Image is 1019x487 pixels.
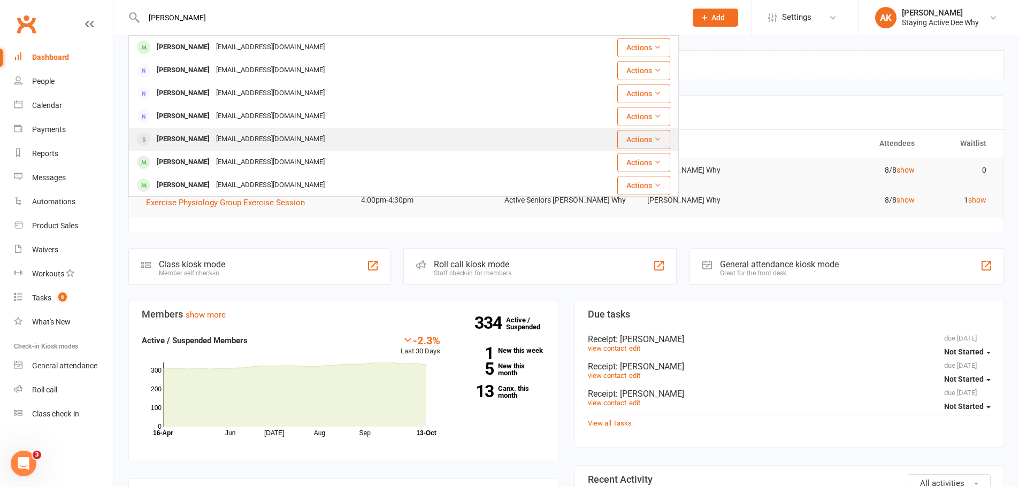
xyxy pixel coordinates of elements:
[14,166,113,190] a: Messages
[944,397,991,416] button: Not Started
[638,188,781,213] td: [PERSON_NAME] Why
[14,378,113,402] a: Roll call
[154,86,213,101] div: [PERSON_NAME]
[781,188,924,213] td: 8/8
[213,132,328,147] div: [EMAIL_ADDRESS][DOMAIN_NAME]
[588,419,632,427] a: View all Tasks
[924,130,996,157] th: Waitlist
[456,345,494,361] strong: 1
[474,315,506,331] strong: 334
[14,310,113,334] a: What's New
[968,196,986,204] a: show
[720,269,839,277] div: Great for the front desk
[32,125,66,134] div: Payments
[32,318,71,326] div: What's New
[154,40,213,55] div: [PERSON_NAME]
[154,63,213,78] div: [PERSON_NAME]
[13,11,40,37] a: Clubworx
[213,40,328,55] div: [EMAIL_ADDRESS][DOMAIN_NAME]
[154,109,213,124] div: [PERSON_NAME]
[456,347,545,354] a: 1New this week
[782,5,811,29] span: Settings
[14,214,113,238] a: Product Sales
[617,38,670,57] button: Actions
[617,107,670,126] button: Actions
[213,86,328,101] div: [EMAIL_ADDRESS][DOMAIN_NAME]
[213,177,328,193] div: [EMAIL_ADDRESS][DOMAIN_NAME]
[146,196,312,209] button: Exercise Physiology Group Exercise Session
[401,334,440,357] div: Last 30 Days
[588,474,991,485] h3: Recent Activity
[154,177,213,193] div: [PERSON_NAME]
[617,153,670,172] button: Actions
[14,262,113,286] a: Workouts
[32,221,78,230] div: Product Sales
[495,188,638,213] td: Active Seniors [PERSON_NAME] Why
[142,336,248,345] strong: Active / Suspended Members
[213,154,328,170] div: [EMAIL_ADDRESS][DOMAIN_NAME]
[781,130,924,157] th: Attendees
[588,309,991,320] h3: Due tasks
[616,389,684,399] span: : [PERSON_NAME]
[629,399,640,407] a: edit
[159,269,225,277] div: Member self check-in
[58,292,67,302] span: 6
[213,63,328,78] div: [EMAIL_ADDRESS][DOMAIN_NAME]
[32,77,55,86] div: People
[617,130,670,149] button: Actions
[629,344,640,352] a: edit
[142,309,545,320] h3: Members
[434,269,511,277] div: Staff check-in for members
[638,130,781,157] th: Trainer
[32,197,75,206] div: Automations
[588,389,991,399] div: Receipt
[32,101,62,110] div: Calendar
[14,94,113,118] a: Calendar
[154,154,213,170] div: [PERSON_NAME]
[902,8,979,18] div: [PERSON_NAME]
[33,451,41,459] span: 3
[14,402,113,426] a: Class kiosk mode
[720,259,839,269] div: General attendance kiosk mode
[693,9,738,27] button: Add
[32,409,79,418] div: Class check-in
[456,385,545,399] a: 13Canx. this month
[944,375,984,383] span: Not Started
[902,18,979,27] div: Staying Active Dee Why
[14,142,113,166] a: Reports
[14,69,113,94] a: People
[141,10,679,25] input: Search...
[456,361,494,377] strong: 5
[32,293,51,302] div: Tasks
[154,132,213,147] div: [PERSON_NAME]
[456,383,494,399] strong: 13
[588,334,991,344] div: Receipt
[14,354,113,378] a: General attendance kiosk mode
[434,259,511,269] div: Roll call kiosk mode
[14,238,113,262] a: Waivers
[588,344,626,352] a: view contact
[506,308,553,338] a: 334Active / Suspended
[781,158,924,183] td: 8/8
[944,347,984,356] span: Not Started
[711,13,725,22] span: Add
[875,7,897,28] div: AK
[924,188,996,213] td: 1
[588,399,626,407] a: view contact
[924,158,996,183] td: 0
[401,334,440,346] div: -2.3%
[617,61,670,80] button: Actions
[32,385,57,394] div: Roll call
[32,53,69,61] div: Dashboard
[14,45,113,69] a: Dashboard
[213,109,328,124] div: [EMAIL_ADDRESS][DOMAIN_NAME]
[617,176,670,195] button: Actions
[588,372,626,380] a: view contact
[14,286,113,310] a: Tasks 6
[588,361,991,372] div: Receipt
[638,158,781,183] td: [PERSON_NAME] Why
[32,149,58,158] div: Reports
[616,334,684,344] span: : [PERSON_NAME]
[617,84,670,103] button: Actions
[629,372,640,380] a: edit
